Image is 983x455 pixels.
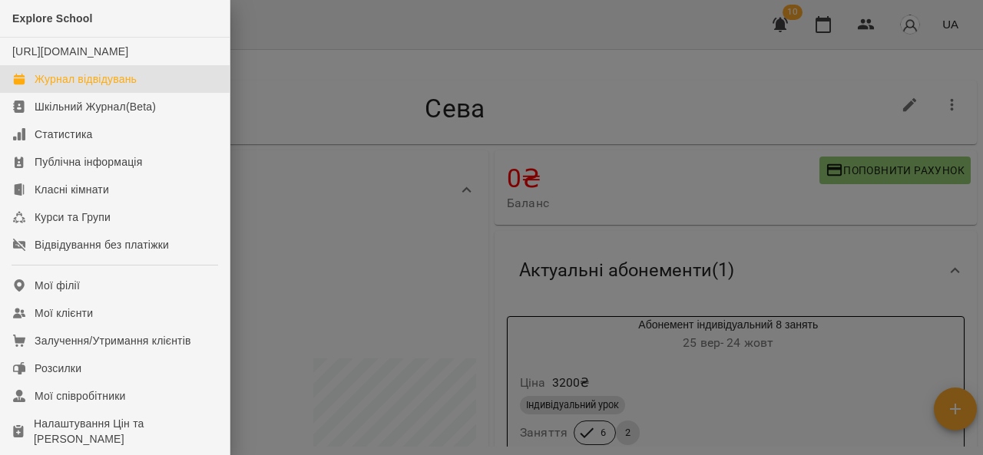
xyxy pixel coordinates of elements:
div: Журнал відвідувань [35,71,137,87]
div: Мої клієнти [35,305,93,321]
div: Шкільний Журнал(Beta) [35,99,156,114]
div: Розсилки [35,361,81,376]
div: Налаштування Цін та [PERSON_NAME] [34,416,217,447]
div: Відвідування без платіжки [35,237,169,252]
div: Мої співробітники [35,388,126,404]
div: Публічна інформація [35,154,142,170]
div: Мої філії [35,278,80,293]
div: Класні кімнати [35,182,109,197]
a: [URL][DOMAIN_NAME] [12,45,128,58]
div: Статистика [35,127,93,142]
div: Залучення/Утримання клієнтів [35,333,191,348]
span: Explore School [12,12,93,25]
div: Курси та Групи [35,209,111,225]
